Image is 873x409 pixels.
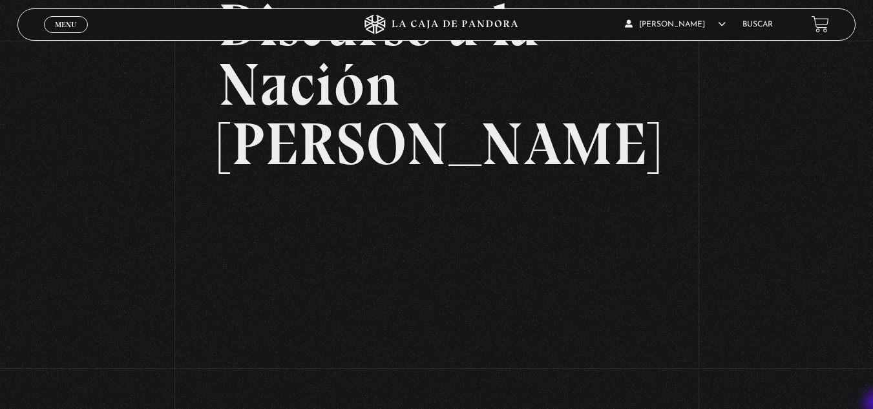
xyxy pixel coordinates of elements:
span: [PERSON_NAME] [625,21,726,28]
span: Menu [55,21,76,28]
a: View your shopping cart [812,16,829,33]
span: Cerrar [50,31,81,40]
a: Buscar [742,21,773,28]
